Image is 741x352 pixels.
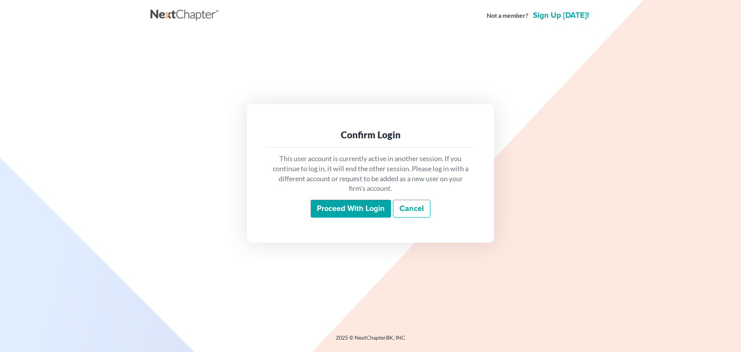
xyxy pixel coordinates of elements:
[487,11,528,20] strong: Not a member?
[393,200,430,218] a: Cancel
[311,200,391,218] input: Proceed with login
[272,154,469,194] p: This user account is currently active in another session. If you continue to log in, it will end ...
[272,129,469,141] div: Confirm Login
[151,334,590,348] div: 2025 © NextChapterBK, INC
[531,12,590,19] a: Sign up [DATE]!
